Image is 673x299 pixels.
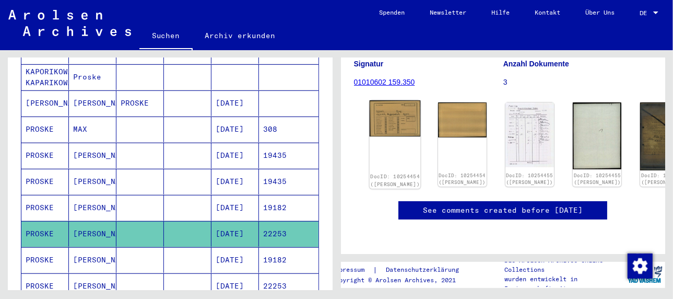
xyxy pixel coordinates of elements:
[69,273,116,299] mat-cell: [PERSON_NAME]
[504,274,624,293] p: wurden entwickelt in Partnerschaft mit
[259,221,318,247] mat-cell: 22253
[259,117,318,142] mat-cell: 308
[211,221,259,247] mat-cell: [DATE]
[21,90,69,116] mat-cell: [PERSON_NAME]
[574,172,621,186] a: DocID: 10254455 ([PERSON_NAME])
[21,273,69,299] mat-cell: PROSKE
[211,195,259,221] mat-cell: [DATE]
[259,169,318,194] mat-cell: 19435
[573,102,621,169] img: 002.jpg
[377,264,471,275] a: Datenschutzerklärung
[505,102,554,167] img: 001.jpg
[211,169,259,194] mat-cell: [DATE]
[21,247,69,273] mat-cell: PROSKE
[370,174,420,187] a: DocID: 10254454 ([PERSON_NAME])
[21,117,69,142] mat-cell: PROSKE
[211,117,259,142] mat-cell: [DATE]
[211,143,259,168] mat-cell: [DATE]
[438,102,487,137] img: 002.jpg
[21,143,69,168] mat-cell: PROSKE
[211,247,259,273] mat-cell: [DATE]
[625,261,665,287] img: yv_logo.png
[69,221,116,247] mat-cell: [PERSON_NAME]
[354,78,415,86] a: 01010602 159.350
[69,143,116,168] mat-cell: [PERSON_NAME]
[259,195,318,221] mat-cell: 19182
[21,195,69,221] mat-cell: PROSKE
[21,64,69,90] mat-cell: KAPORIKOWA KAPARIKOWA
[69,117,116,142] mat-cell: MAX
[139,23,193,50] a: Suchen
[332,264,471,275] div: |
[259,273,318,299] mat-cell: 22253
[332,275,471,285] p: Copyright © Arolsen Archives, 2021
[69,247,116,273] mat-cell: [PERSON_NAME]
[503,60,569,68] b: Anzahl Dokumente
[354,60,384,68] b: Signatur
[439,172,486,186] a: DocID: 10254454 ([PERSON_NAME])
[503,77,652,88] p: 3
[640,9,651,17] span: DE
[116,90,164,116] mat-cell: PROSKE
[332,264,373,275] a: Impressum
[8,10,131,36] img: Arolsen_neg.svg
[259,247,318,273] mat-cell: 19182
[69,169,116,194] mat-cell: [PERSON_NAME]
[193,23,288,48] a: Archiv erkunden
[69,195,116,221] mat-cell: [PERSON_NAME]
[69,90,116,116] mat-cell: [PERSON_NAME]
[504,256,624,274] p: Die Arolsen Archives Online-Collections
[259,143,318,168] mat-cell: 19435
[369,100,420,136] img: 001.jpg
[21,221,69,247] mat-cell: PROSKE
[506,172,553,186] a: DocID: 10254455 ([PERSON_NAME])
[211,273,259,299] mat-cell: [DATE]
[423,205,583,216] a: See comments created before [DATE]
[211,90,259,116] mat-cell: [DATE]
[21,169,69,194] mat-cell: PROSKE
[69,64,116,90] mat-cell: Proske
[628,254,653,279] img: Zustimmung ändern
